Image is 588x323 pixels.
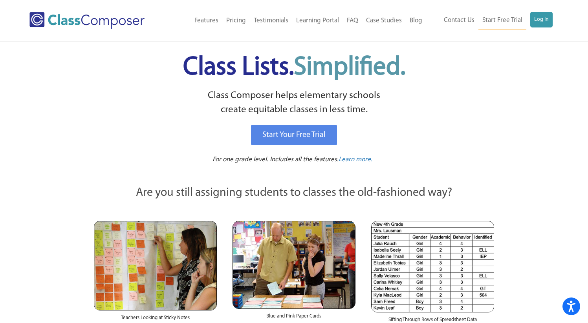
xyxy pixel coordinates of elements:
img: Blue and Pink Paper Cards [233,221,355,308]
a: Learning Portal [292,12,343,29]
span: For one grade level. Includes all the features. [212,156,339,163]
a: Start Free Trial [478,12,526,29]
a: Log In [530,12,553,27]
p: Class Composer helps elementary schools create equitable classes in less time. [93,89,496,117]
a: Case Studies [362,12,406,29]
span: Class Lists. [183,55,405,80]
span: Simplified. [294,55,405,80]
a: Start Your Free Trial [251,125,337,145]
a: Contact Us [440,12,478,29]
a: Pricing [222,12,250,29]
p: Are you still assigning students to classes the old-fashioned way? [94,184,495,202]
a: Learn more. [339,155,372,165]
span: Learn more. [339,156,372,163]
span: Start Your Free Trial [262,131,326,139]
a: FAQ [343,12,362,29]
img: Spreadsheets [371,221,494,312]
img: Teachers Looking at Sticky Notes [94,221,217,310]
a: Features [191,12,222,29]
nav: Header Menu [168,12,427,29]
a: Blog [406,12,426,29]
img: Class Composer [29,12,145,29]
nav: Header Menu [426,12,553,29]
a: Testimonials [250,12,292,29]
